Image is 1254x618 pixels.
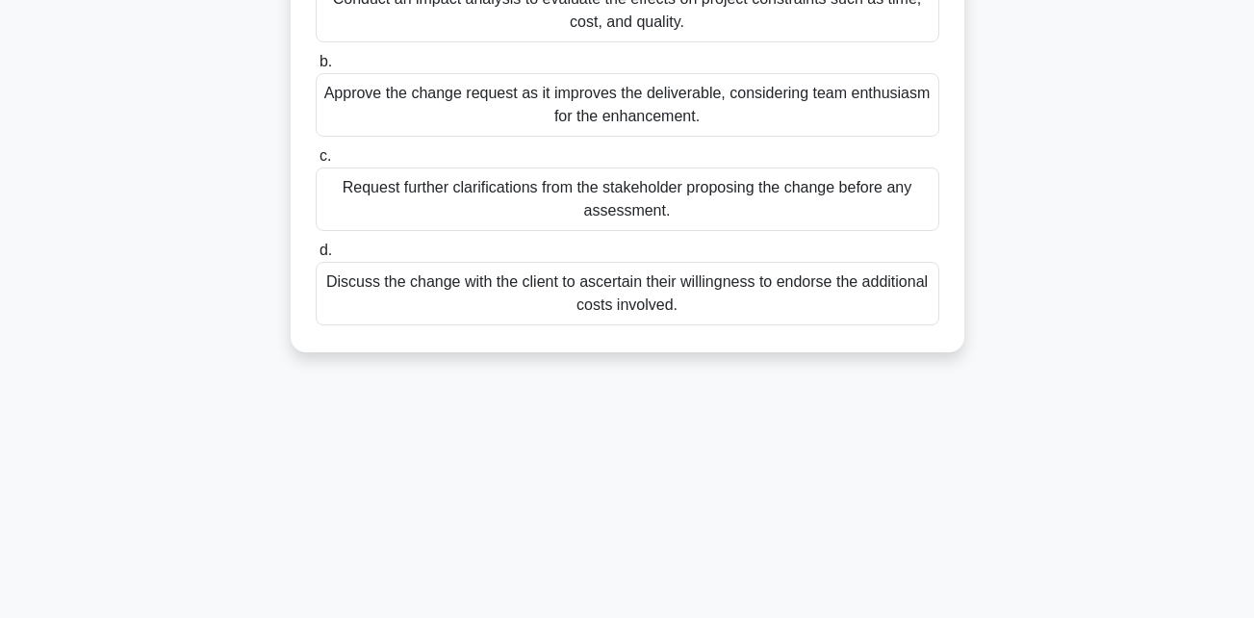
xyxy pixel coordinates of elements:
[320,53,332,69] span: b.
[316,73,939,137] div: Approve the change request as it improves the deliverable, considering team enthusiasm for the en...
[320,242,332,258] span: d.
[320,147,331,164] span: c.
[316,167,939,231] div: Request further clarifications from the stakeholder proposing the change before any assessment.
[316,262,939,325] div: Discuss the change with the client to ascertain their willingness to endorse the additional costs...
